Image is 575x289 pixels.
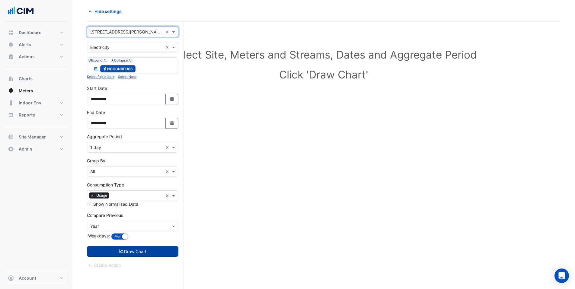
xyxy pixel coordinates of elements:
span: Meters [19,88,33,94]
label: End Date [87,109,105,116]
div: Open Intercom Messenger [554,268,569,283]
span: Hide settings [94,8,122,14]
button: Hide settings [87,6,126,17]
span: Actions [19,54,35,60]
small: Select None [118,75,136,79]
app-icon: Meters [8,88,14,94]
app-icon: Charts [8,76,14,82]
small: Collapse All [111,59,132,62]
app-icon: Admin [8,146,14,152]
span: Account [19,275,36,281]
app-icon: Actions [8,54,14,60]
button: Actions [5,51,68,63]
label: Group By [87,157,105,164]
app-icon: Indoor Env [8,100,14,106]
button: Draw Chart [87,246,178,257]
button: Collapse All [111,58,132,63]
span: Clear [165,168,171,175]
span: Dashboard [19,30,42,36]
fa-icon: Reportable [94,66,99,71]
h1: Select Site, Meters and Streams, Dates and Aggregate Period [97,48,551,61]
span: Charts [19,76,33,82]
button: Select None [118,74,136,79]
span: NCCCNRFU06 [100,65,136,72]
span: Clear [165,29,171,35]
button: Indoor Env [5,97,68,109]
button: Dashboard [5,27,68,39]
app-escalated-ticket-create-button: Please draw the charts first [87,262,121,267]
app-icon: Dashboard [8,30,14,36]
label: Weekdays: [87,233,110,239]
span: Usage [95,192,109,198]
fa-icon: Select Date [169,97,175,102]
fa-icon: Electricity [103,66,107,71]
label: Show Normalised Data [93,201,138,207]
span: Reports [19,112,35,118]
fa-icon: Select Date [169,121,175,126]
span: Alerts [19,42,31,48]
button: Select Reportable [87,74,114,79]
span: Admin [19,146,32,152]
span: Clear [165,44,171,50]
button: Account [5,272,68,284]
label: Compare Previous [87,212,123,218]
button: Meters [5,85,68,97]
button: Site Manager [5,131,68,143]
label: Consumption Type [87,182,124,188]
img: Company Logo [7,5,34,17]
app-icon: Reports [8,112,14,118]
label: Start Date [87,85,107,91]
button: Expand All [88,58,107,63]
button: Reports [5,109,68,121]
button: Charts [5,73,68,85]
app-icon: Site Manager [8,134,14,140]
span: × [89,192,95,198]
label: Aggregate Period [87,133,122,140]
button: Admin [5,143,68,155]
span: Indoor Env [19,100,41,106]
span: Clear [165,144,171,151]
span: Clear [165,192,171,199]
small: Expand All [88,59,107,62]
button: Alerts [5,39,68,51]
span: Site Manager [19,134,46,140]
app-icon: Alerts [8,42,14,48]
h1: Click 'Draw Chart' [97,68,551,81]
small: Select Reportable [87,75,114,79]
